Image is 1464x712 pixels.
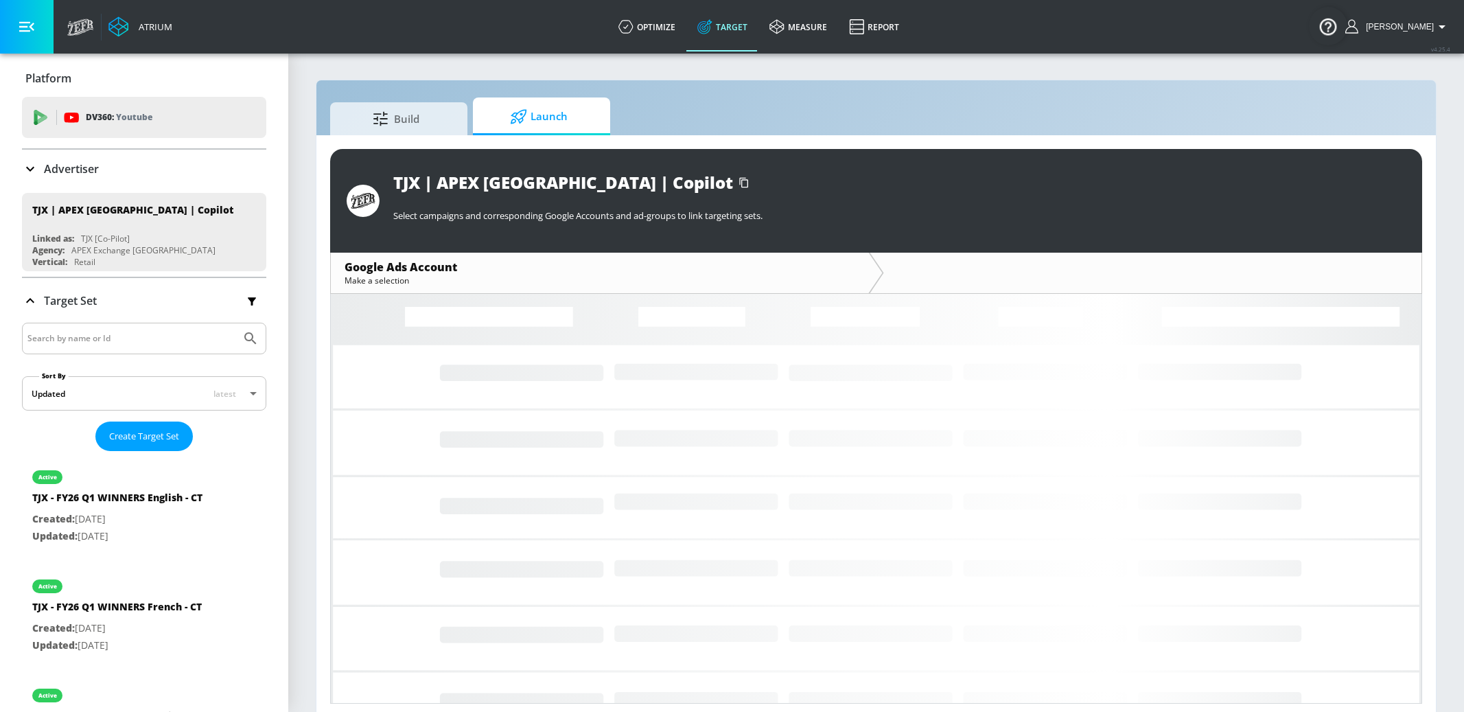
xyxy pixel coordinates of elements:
[74,256,95,268] div: Retail
[32,637,202,654] p: [DATE]
[1431,45,1450,53] span: v 4.25.4
[44,161,99,176] p: Advertiser
[22,278,266,323] div: Target Set
[32,491,202,511] div: TJX - FY26 Q1 WINNERS English - CT
[607,2,686,51] a: optimize
[22,59,266,97] div: Platform
[758,2,838,51] a: measure
[22,193,266,271] div: TJX | APEX [GEOGRAPHIC_DATA] | CopilotLinked as:TJX [Co-Pilot]Agency:APEX Exchange [GEOGRAPHIC_DA...
[1309,7,1347,45] button: Open Resource Center
[32,639,78,652] span: Updated:
[108,16,172,37] a: Atrium
[22,457,266,555] div: activeTJX - FY26 Q1 WINNERS English - CTCreated:[DATE]Updated:[DATE]
[133,21,172,33] div: Atrium
[487,100,591,133] span: Launch
[32,528,202,545] p: [DATE]
[1360,22,1434,32] span: login as: eugenia.kim@zefr.com
[32,600,202,620] div: TJX - FY26 Q1 WINNERS French - CT
[32,511,202,528] p: [DATE]
[32,233,74,244] div: Linked as:
[32,620,202,637] p: [DATE]
[109,428,179,444] span: Create Target Set
[71,244,216,256] div: APEX Exchange [GEOGRAPHIC_DATA]
[25,71,71,86] p: Platform
[22,97,266,138] div: DV360: Youtube
[1345,19,1450,35] button: [PERSON_NAME]
[32,621,75,634] span: Created:
[838,2,910,51] a: Report
[38,474,57,481] div: active
[345,275,855,286] div: Make a selection
[32,529,78,542] span: Updated:
[38,583,57,590] div: active
[344,102,448,135] span: Build
[32,203,233,216] div: TJX | APEX [GEOGRAPHIC_DATA] | Copilot
[393,209,1406,222] p: Select campaigns and corresponding Google Accounts and ad-groups to link targeting sets.
[116,110,152,124] p: Youtube
[22,566,266,664] div: activeTJX - FY26 Q1 WINNERS French - CTCreated:[DATE]Updated:[DATE]
[32,256,67,268] div: Vertical:
[32,388,65,400] div: Updated
[686,2,758,51] a: Target
[22,150,266,188] div: Advertiser
[213,388,236,400] span: latest
[393,171,733,194] div: TJX | APEX [GEOGRAPHIC_DATA] | Copilot
[38,692,57,699] div: active
[95,422,193,451] button: Create Target Set
[32,512,75,525] span: Created:
[86,110,152,125] p: DV360:
[44,293,97,308] p: Target Set
[39,371,69,380] label: Sort By
[27,330,235,347] input: Search by name or Id
[331,253,868,293] div: Google Ads AccountMake a selection
[32,244,65,256] div: Agency:
[81,233,130,244] div: TJX [Co-Pilot]
[345,260,855,275] div: Google Ads Account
